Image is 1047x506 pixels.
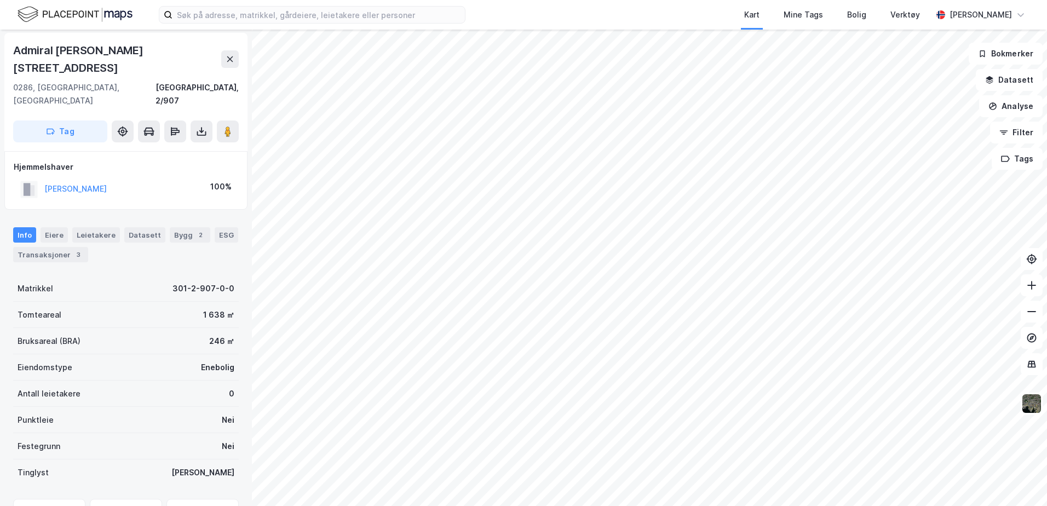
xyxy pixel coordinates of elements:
[195,229,206,240] div: 2
[172,282,234,295] div: 301-2-907-0-0
[203,308,234,321] div: 1 638 ㎡
[222,413,234,427] div: Nei
[18,361,72,374] div: Eiendomstype
[18,308,61,321] div: Tomteareal
[18,466,49,479] div: Tinglyst
[979,95,1043,117] button: Analyse
[992,453,1047,506] iframe: Chat Widget
[847,8,866,21] div: Bolig
[18,282,53,295] div: Matrikkel
[18,413,54,427] div: Punktleie
[18,5,133,24] img: logo.f888ab2527a4732fd821a326f86c7f29.svg
[222,440,234,453] div: Nei
[210,180,232,193] div: 100%
[13,42,221,77] div: Admiral [PERSON_NAME][STREET_ADDRESS]
[13,247,88,262] div: Transaksjoner
[18,387,80,400] div: Antall leietakere
[229,387,234,400] div: 0
[18,440,60,453] div: Festegrunn
[744,8,760,21] div: Kart
[124,227,165,243] div: Datasett
[209,335,234,348] div: 246 ㎡
[969,43,1043,65] button: Bokmerker
[890,8,920,21] div: Verktøy
[172,7,465,23] input: Søk på adresse, matrikkel, gårdeiere, leietakere eller personer
[73,249,84,260] div: 3
[41,227,68,243] div: Eiere
[14,160,238,174] div: Hjemmelshaver
[976,69,1043,91] button: Datasett
[170,227,210,243] div: Bygg
[156,81,239,107] div: [GEOGRAPHIC_DATA], 2/907
[1021,393,1042,414] img: 9k=
[784,8,823,21] div: Mine Tags
[171,466,234,479] div: [PERSON_NAME]
[72,227,120,243] div: Leietakere
[13,227,36,243] div: Info
[992,148,1043,170] button: Tags
[18,335,80,348] div: Bruksareal (BRA)
[992,453,1047,506] div: Kontrollprogram for chat
[215,227,238,243] div: ESG
[201,361,234,374] div: Enebolig
[950,8,1012,21] div: [PERSON_NAME]
[13,120,107,142] button: Tag
[13,81,156,107] div: 0286, [GEOGRAPHIC_DATA], [GEOGRAPHIC_DATA]
[990,122,1043,143] button: Filter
